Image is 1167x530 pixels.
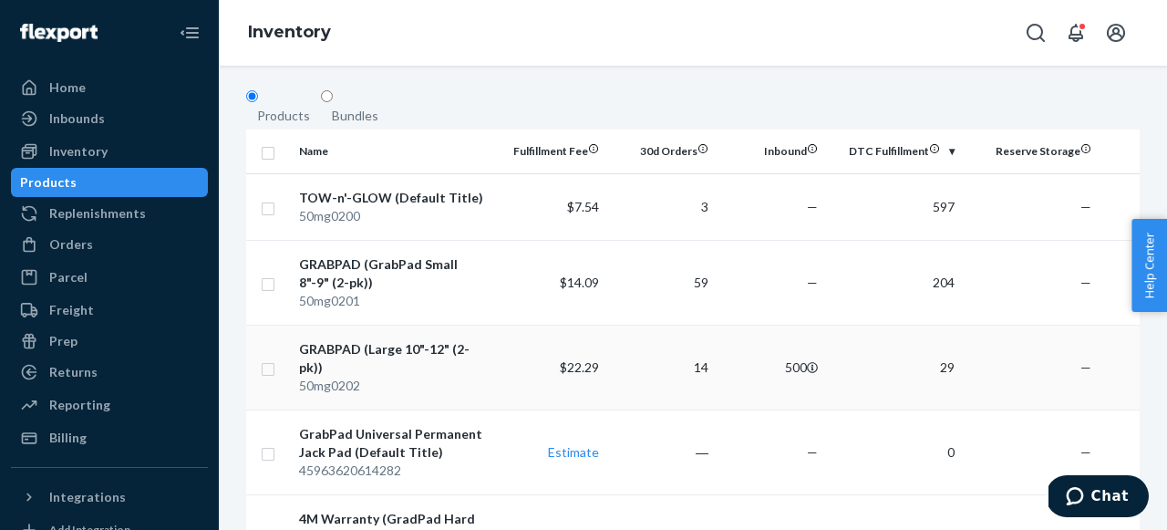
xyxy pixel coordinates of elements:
button: Close Navigation [171,15,208,51]
div: 50mg0201 [299,292,490,310]
td: 59 [606,240,716,325]
div: Inventory [49,142,108,161]
span: — [807,275,818,290]
span: — [807,199,818,214]
div: Freight [49,301,94,319]
a: Freight [11,296,208,325]
td: ― [606,410,716,494]
th: Inbound [716,130,825,173]
button: Integrations [11,483,208,512]
div: Billing [49,429,87,447]
div: Replenishments [49,204,146,223]
div: Parcel [49,268,88,286]
td: 14 [606,325,716,410]
span: $7.54 [567,199,599,214]
span: $14.09 [560,275,599,290]
div: 50mg0200 [299,207,490,225]
a: Orders [11,230,208,259]
div: Products [257,107,310,125]
a: Estimate [548,444,599,460]
div: TOW-n'-GLOW (Default Title) [299,189,490,207]
div: Reporting [49,396,110,414]
div: Bundles [332,107,378,125]
a: Home [11,73,208,102]
td: 0 [825,410,962,494]
button: Open notifications [1058,15,1094,51]
button: Open account menu [1098,15,1134,51]
td: 597 [825,173,962,240]
div: Home [49,78,86,97]
span: $22.29 [560,359,599,375]
div: Returns [49,363,98,381]
th: Fulfillment Fee [497,130,606,173]
a: Inventory [248,22,331,42]
span: — [807,444,818,460]
a: Inventory [11,137,208,166]
img: Flexport logo [20,24,98,42]
td: 500 [716,325,825,410]
div: 50mg0202 [299,377,490,395]
div: Prep [49,332,77,350]
input: Bundles [321,90,333,102]
div: GRABPAD (Large 10"-12" (2-pk)) [299,340,490,377]
div: Products [20,173,77,192]
button: Help Center [1131,219,1167,312]
input: Products [246,90,258,102]
a: Reporting [11,390,208,420]
div: Inbounds [49,109,105,128]
span: — [1080,359,1091,375]
a: Returns [11,358,208,387]
td: 204 [825,240,962,325]
a: Replenishments [11,199,208,228]
span: — [1080,199,1091,214]
th: Reserve Storage [962,130,1099,173]
th: DTC Fulfillment [825,130,962,173]
span: — [1080,444,1091,460]
button: Open Search Box [1017,15,1054,51]
th: Name [292,130,497,173]
td: 3 [606,173,716,240]
a: Prep [11,327,208,356]
div: 45963620614282 [299,462,490,480]
a: Products [11,168,208,197]
span: — [1080,275,1091,290]
ol: breadcrumbs [233,6,346,59]
a: Inbounds [11,104,208,133]
iframe: Opens a widget where you can chat to one of our agents [1048,475,1149,521]
div: GrabPad Universal Permanent Jack Pad (Default Title) [299,425,490,462]
div: GRABPAD (GrabPad Small 8"-9" (2-pk)) [299,255,490,292]
div: Orders [49,235,93,254]
td: 29 [825,325,962,410]
a: Parcel [11,263,208,292]
th: 30d Orders [606,130,716,173]
div: Integrations [49,488,126,506]
a: Billing [11,423,208,452]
